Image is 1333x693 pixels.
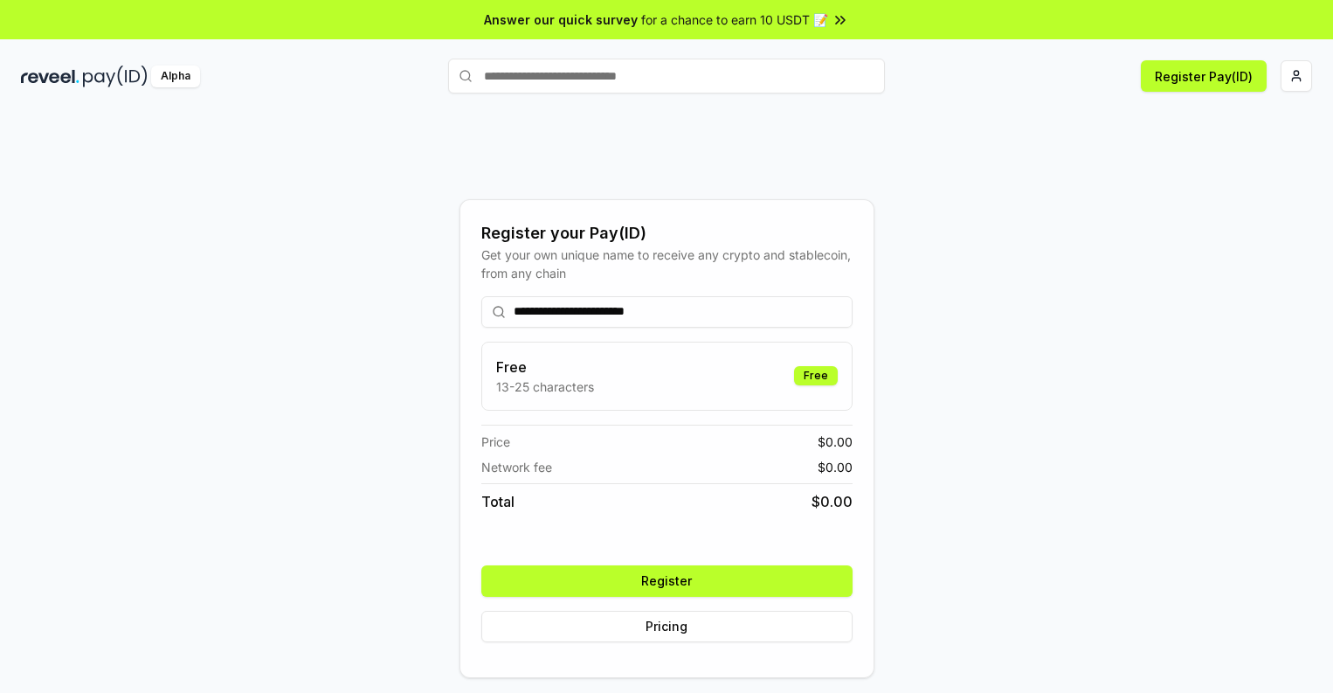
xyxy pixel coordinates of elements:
[496,357,594,378] h3: Free
[83,66,148,87] img: pay_id
[1141,60,1267,92] button: Register Pay(ID)
[641,10,828,29] span: for a chance to earn 10 USDT 📝
[818,433,853,451] span: $ 0.00
[496,378,594,396] p: 13-25 characters
[481,221,853,246] div: Register your Pay(ID)
[484,10,638,29] span: Answer our quick survey
[481,458,552,476] span: Network fee
[481,565,853,597] button: Register
[794,366,838,385] div: Free
[481,246,853,282] div: Get your own unique name to receive any crypto and stablecoin, from any chain
[481,433,510,451] span: Price
[812,491,853,512] span: $ 0.00
[481,491,515,512] span: Total
[818,458,853,476] span: $ 0.00
[151,66,200,87] div: Alpha
[481,611,853,642] button: Pricing
[21,66,79,87] img: reveel_dark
